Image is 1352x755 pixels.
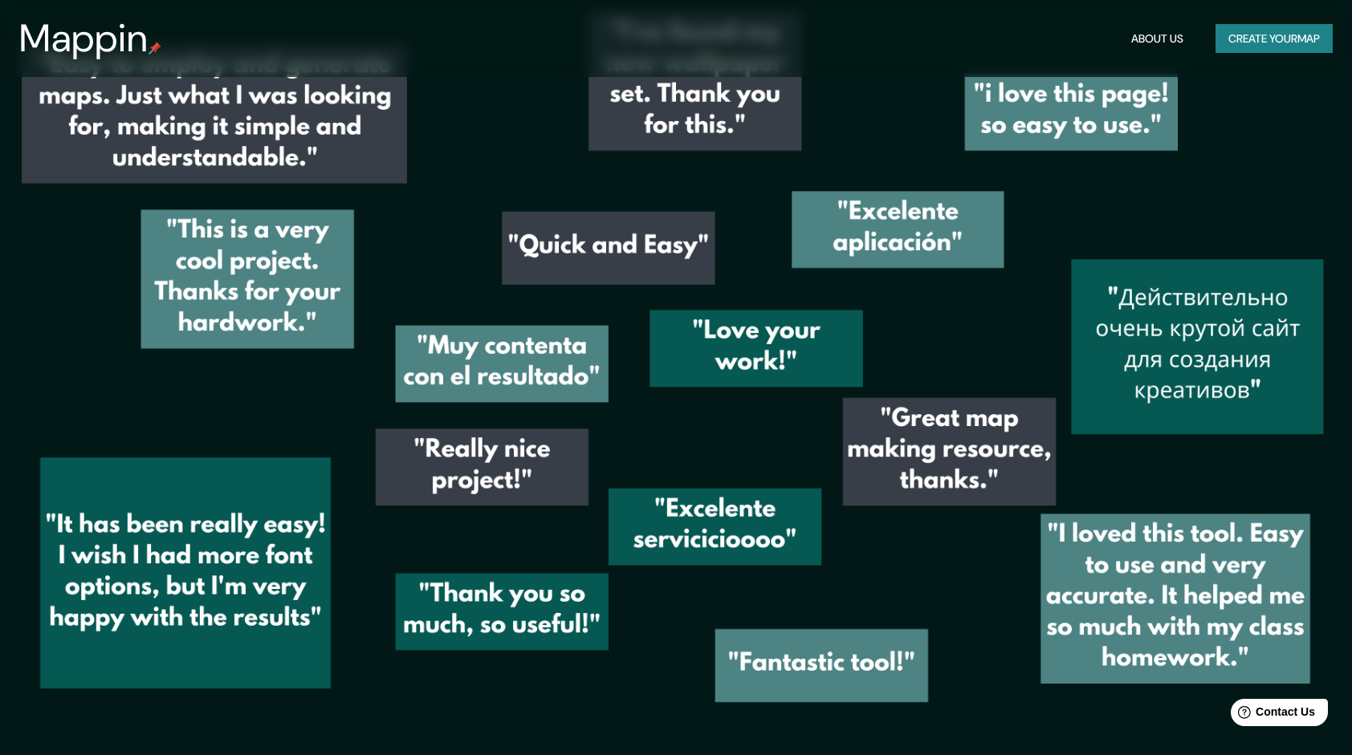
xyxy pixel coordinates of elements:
[149,42,161,55] img: mappin-pin
[19,16,149,61] h3: Mappin
[1216,24,1333,54] button: Create yourmap
[1125,24,1190,54] button: About Us
[1209,692,1334,737] iframe: Help widget launcher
